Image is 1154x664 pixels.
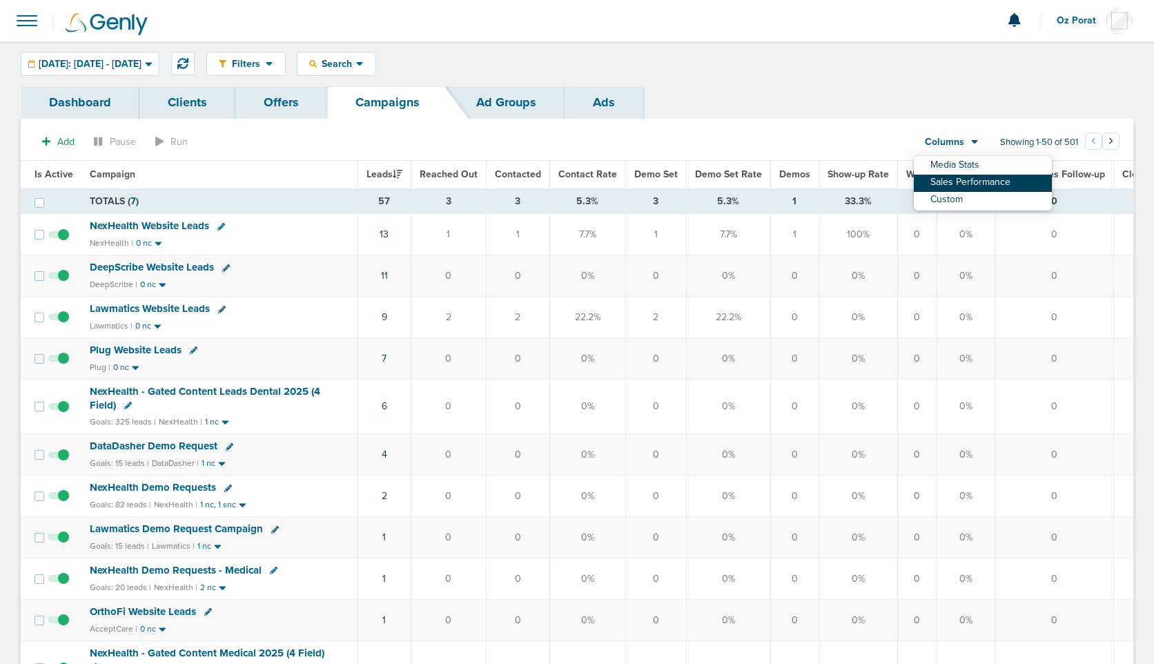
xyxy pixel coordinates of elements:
a: 1 [382,573,386,585]
td: 5.3% [686,188,770,214]
td: 0 [995,297,1113,338]
td: 0% [937,434,995,476]
td: 1 [625,214,686,255]
td: 0% [819,599,897,641]
td: 0% [686,599,770,641]
td: 0% [549,476,625,517]
span: Lawmatics Website Leads [90,302,210,315]
span: 7 [130,195,136,207]
button: Add [35,132,82,152]
span: Search [317,58,356,70]
td: 0% [937,476,995,517]
td: 0% [549,338,625,380]
td: 0 [411,517,486,558]
a: Media Stats [914,157,1052,175]
a: 2 [382,490,387,502]
td: 0 [995,558,1113,600]
td: 0 [770,558,819,600]
td: 0 [897,214,937,255]
a: Offers [235,86,327,119]
span: Leads [366,168,402,180]
td: 0 [897,338,937,380]
a: Clients [139,86,235,119]
span: Plug Website Leads [90,344,182,356]
td: 7.7% [686,214,770,255]
td: 0% [549,434,625,476]
td: 0% [819,558,897,600]
td: 0 [770,255,819,297]
td: 0% [937,338,995,380]
td: 0 [625,517,686,558]
img: Genly [66,13,148,35]
small: 2 nc [200,583,216,593]
td: 0 [995,379,1113,433]
td: 0 [411,255,486,297]
td: 100% [819,214,897,255]
button: Go to next page [1102,133,1119,150]
td: 0% [549,517,625,558]
td: 0 [897,476,937,517]
small: DeepScribe | [90,280,137,289]
td: 0 [770,297,819,338]
td: 0% [937,255,995,297]
td: 22.2% [549,297,625,338]
td: 0% [819,338,897,380]
small: 1 nc [205,417,219,427]
td: 0 [770,434,819,476]
td: 0 [625,255,686,297]
td: 0 [411,599,486,641]
small: NexHealth | [154,583,197,592]
td: 0 [625,599,686,641]
td: 0 [625,434,686,476]
td: 0 [486,255,549,297]
a: Ads [565,86,643,119]
td: 0 [411,434,486,476]
span: NexHealth Website Leads [90,219,209,232]
td: 0 [995,255,1113,297]
span: Is Active [35,168,73,180]
small: 0 nc [136,238,152,248]
ul: Pagination [1085,135,1119,151]
span: Campaign [90,168,135,180]
td: 0 [995,599,1113,641]
small: 0 nc [140,280,156,290]
span: Contact Rate [558,168,617,180]
span: DataDasher Demo Request [90,440,217,452]
td: 0 [897,297,937,338]
span: Columns [925,135,964,149]
a: Custom [914,192,1052,209]
span: Filters [226,58,266,70]
td: 0% [686,379,770,433]
td: 0 [411,476,486,517]
td: TOTALS ( ) [81,188,358,214]
span: Demo Set [634,168,678,180]
td: 2 [486,297,549,338]
span: Lawmatics Demo Request Campaign [90,523,263,535]
td: 0% [937,214,995,255]
td: 1 [770,188,819,214]
td: 0% [819,255,897,297]
small: Lawmatics | [152,541,195,551]
span: Contacted [495,168,541,180]
span: NexHealth Demo Requests [90,481,216,494]
td: 0% [686,558,770,600]
td: 0% [819,379,897,433]
td: 0 [625,476,686,517]
td: 0 [897,558,937,600]
td: 0 [995,188,1113,214]
a: 11 [381,270,388,282]
td: 0 [770,338,819,380]
td: 0% [937,517,995,558]
td: 0 [995,214,1113,255]
td: 0% [686,517,770,558]
small: 1 nc [197,541,211,551]
span: OrthoFi Website Leads [90,605,196,618]
a: 6 [382,400,387,412]
span: Needs Sales Follow-up [1004,168,1105,180]
a: Sales Performance [914,175,1052,192]
td: 0 [411,558,486,600]
td: 7.7% [549,214,625,255]
small: 0 nc [140,624,156,634]
td: 0 [486,476,549,517]
td: 0% [549,379,625,433]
